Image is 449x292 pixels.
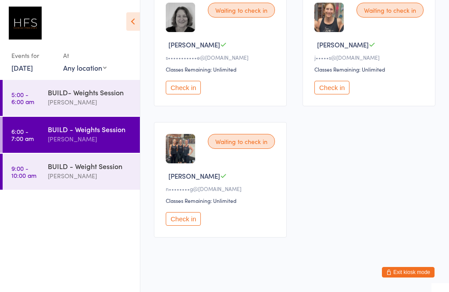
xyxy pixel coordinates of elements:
[166,185,278,192] div: n••••••••g@[DOMAIN_NAME]
[9,7,42,40] img: Helensvale Fitness Studio (HFS)
[3,154,140,190] a: 9:00 -10:00 amBUILD - Weight Session[PERSON_NAME]
[314,65,426,73] div: Classes Remaining: Unlimited
[317,40,369,49] span: [PERSON_NAME]
[166,81,201,94] button: Check in
[11,91,34,105] time: 5:00 - 6:00 am
[48,124,132,134] div: BUILD - Weights Session
[48,97,132,107] div: [PERSON_NAME]
[3,80,140,116] a: 5:00 -6:00 amBUILD- Weights Session[PERSON_NAME]
[166,3,195,32] img: image1701054788.png
[166,65,278,73] div: Classes Remaining: Unlimited
[48,134,132,144] div: [PERSON_NAME]
[168,40,220,49] span: [PERSON_NAME]
[168,171,220,180] span: [PERSON_NAME]
[11,165,36,179] time: 9:00 - 10:00 am
[166,54,278,61] div: s•••••••••••e@[DOMAIN_NAME]
[356,3,424,18] div: Waiting to check in
[166,212,201,226] button: Check in
[314,81,349,94] button: Check in
[63,63,107,72] div: Any location
[166,134,195,163] img: image1694507501.png
[48,171,132,181] div: [PERSON_NAME]
[166,197,278,204] div: Classes Remaining: Unlimited
[11,128,34,142] time: 6:00 - 7:00 am
[314,3,344,32] img: image1693216501.png
[3,117,140,153] a: 6:00 -7:00 amBUILD - Weights Session[PERSON_NAME]
[208,3,275,18] div: Waiting to check in
[48,87,132,97] div: BUILD- Weights Session
[11,48,54,63] div: Events for
[63,48,107,63] div: At
[208,134,275,149] div: Waiting to check in
[48,161,132,171] div: BUILD - Weight Session
[382,267,435,278] button: Exit kiosk mode
[314,54,426,61] div: j•••••s@[DOMAIN_NAME]
[11,63,33,72] a: [DATE]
